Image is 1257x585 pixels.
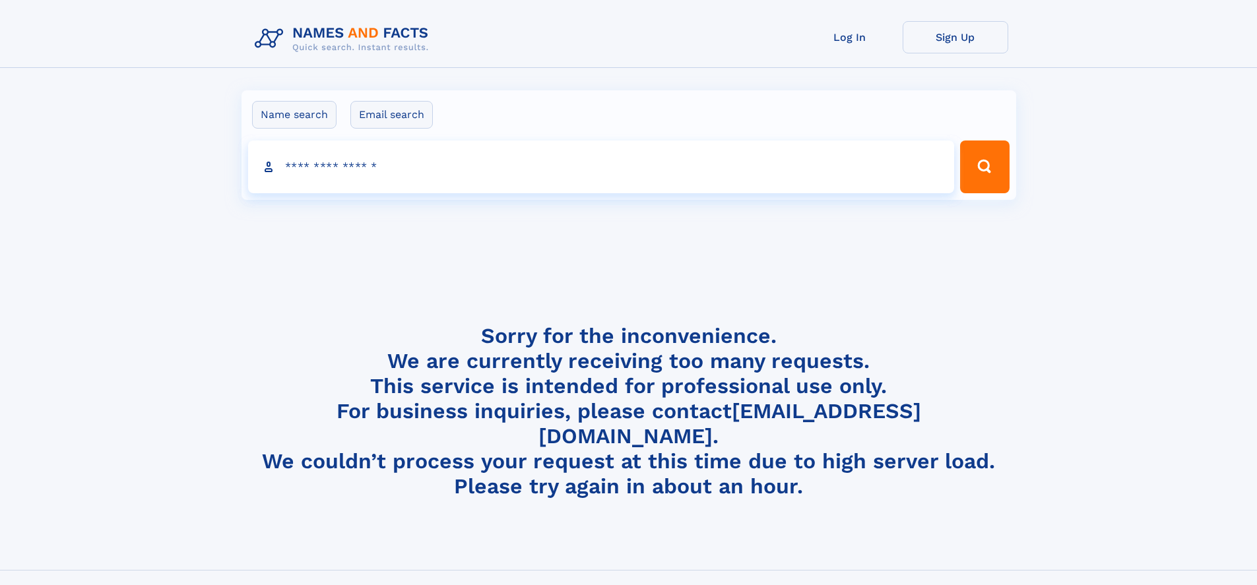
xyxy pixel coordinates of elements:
[797,21,903,53] a: Log In
[903,21,1008,53] a: Sign Up
[252,101,337,129] label: Name search
[350,101,433,129] label: Email search
[249,21,439,57] img: Logo Names and Facts
[960,140,1009,193] button: Search Button
[249,323,1008,499] h4: Sorry for the inconvenience. We are currently receiving too many requests. This service is intend...
[248,140,955,193] input: search input
[538,398,921,448] a: [EMAIL_ADDRESS][DOMAIN_NAME]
